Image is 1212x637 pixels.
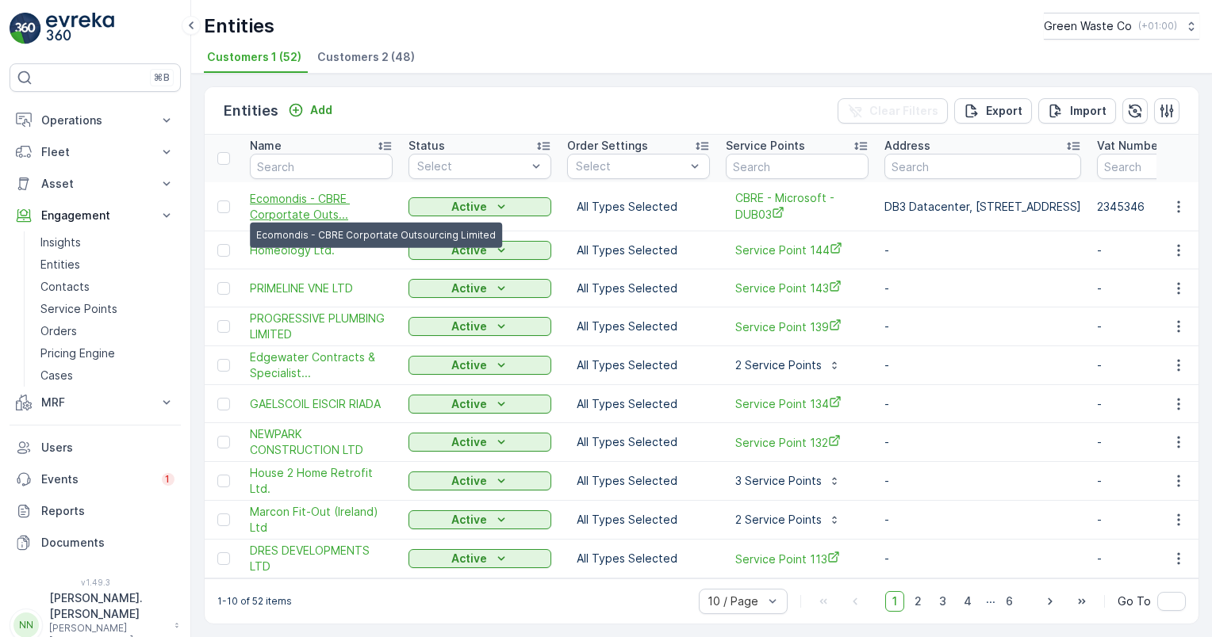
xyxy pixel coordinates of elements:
[207,49,301,65] span: Customers 1 (52)
[876,385,1089,423] td: -
[735,395,859,412] a: Service Point 134
[250,396,393,412] a: GAELSCOIL EISCIR RIADA
[735,318,859,335] a: Service Point 139
[250,349,393,381] a: Edgewater Contracts & Specialist...
[577,242,700,258] p: All Types Selected
[957,591,979,612] span: 4
[735,434,859,451] a: Service Point 132
[250,543,393,574] a: DRES DEVELOPMENTS LTD
[577,396,700,412] p: All Types Selected
[34,231,181,254] a: Insights
[34,342,181,364] a: Pricing Engine
[10,463,181,495] a: Events1
[726,353,850,378] button: 2 Service Points
[41,440,175,456] p: Users
[10,13,41,44] img: logo
[451,318,487,334] p: Active
[577,551,700,566] p: All Types Selected
[10,136,181,168] button: Fleet
[451,242,487,258] p: Active
[408,356,551,375] button: Active
[10,387,181,418] button: MRF
[41,535,175,551] p: Documents
[408,138,445,154] p: Status
[217,552,230,565] div: Toggle Row Selected
[40,345,115,361] p: Pricing Engine
[726,507,850,532] button: 2 Service Points
[10,578,181,587] span: v 1.49.3
[49,590,167,622] p: [PERSON_NAME].[PERSON_NAME]
[1044,18,1132,34] p: Green Waste Co
[1118,593,1151,609] span: Go To
[1038,98,1116,124] button: Import
[451,551,487,566] p: Active
[735,242,859,258] a: Service Point 144
[34,364,181,387] a: Cases
[317,49,415,65] span: Customers 2 (48)
[577,199,700,215] p: All Types Selected
[577,512,700,528] p: All Types Selected
[408,279,551,298] button: Active
[204,13,274,39] p: Entities
[726,138,805,154] p: Service Points
[250,242,393,258] a: Homeology Ltd.
[41,208,149,223] p: Engagement
[999,591,1020,612] span: 6
[876,501,1089,540] td: -
[250,311,393,342] a: PROGRESSIVE PLUMBING LIMITED
[250,191,393,223] a: Ecomondis - CBRE Corportate Outs...
[726,468,850,494] button: 3 Service Points
[10,527,181,559] a: Documents
[451,473,487,489] p: Active
[838,98,948,124] button: Clear Filters
[40,279,90,295] p: Contacts
[217,398,230,410] div: Toggle Row Selected
[577,473,700,489] p: All Types Selected
[46,13,114,44] img: logo_light-DOdMpM7g.png
[41,176,149,192] p: Asset
[217,359,230,372] div: Toggle Row Selected
[250,426,393,458] span: NEWPARK CONSTRUCTION LTD
[224,100,278,122] p: Entities
[577,357,700,373] p: All Types Selected
[567,138,648,154] p: Order Settings
[217,244,230,257] div: Toggle Row Selected
[40,301,117,317] p: Service Points
[576,158,685,174] p: Select
[408,433,551,452] button: Active
[250,280,393,296] span: PRIMELINE VNE LTD
[451,357,487,373] p: Active
[217,282,230,295] div: Toggle Row Selected
[876,231,1089,269] td: -
[10,105,181,136] button: Operations
[282,101,339,120] button: Add
[217,513,230,526] div: Toggle Row Selected
[217,475,230,487] div: Toggle Row Selected
[10,200,181,231] button: Engagement
[10,432,181,463] a: Users
[34,276,181,298] a: Contacts
[250,223,502,248] div: Ecomondis - CBRE Corportate Outsourcing Limited
[885,591,904,612] span: 1
[217,200,230,213] div: Toggle Row Selected
[884,138,930,154] p: Address
[577,280,700,296] p: All Types Selected
[735,551,859,567] a: Service Point 113
[451,396,487,412] p: Active
[408,549,551,568] button: Active
[735,280,859,296] a: Service Point 143
[907,591,929,612] span: 2
[154,71,170,84] p: ⌘B
[10,495,181,527] a: Reports
[41,503,175,519] p: Reports
[34,298,181,320] a: Service Points
[250,504,393,536] span: Marcon Fit-Out (Ireland) Ltd
[735,190,859,223] span: CBRE - Microsoft - DUB03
